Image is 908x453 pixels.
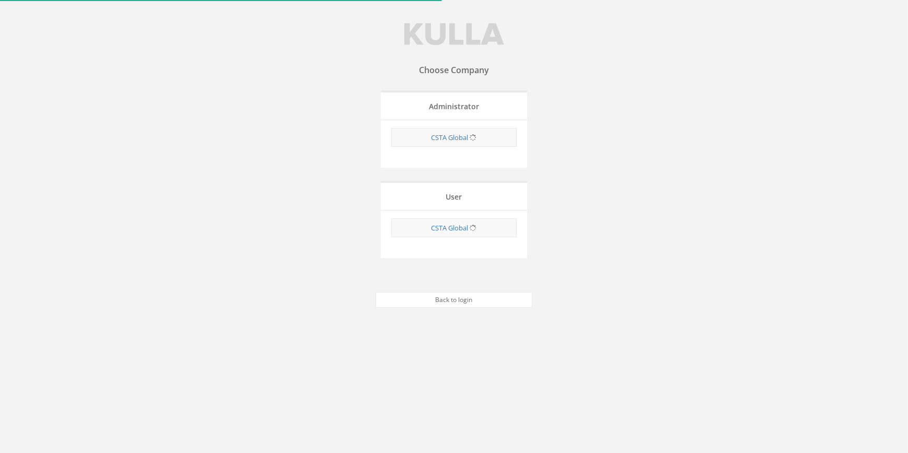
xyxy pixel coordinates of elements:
h3: Choose Company [376,66,532,75]
a: Back to login [376,292,532,308]
a: CSTA Global [432,223,469,233]
h4: User [389,193,519,201]
a: CSTA Global [432,133,469,142]
h4: Administrator [389,102,519,110]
